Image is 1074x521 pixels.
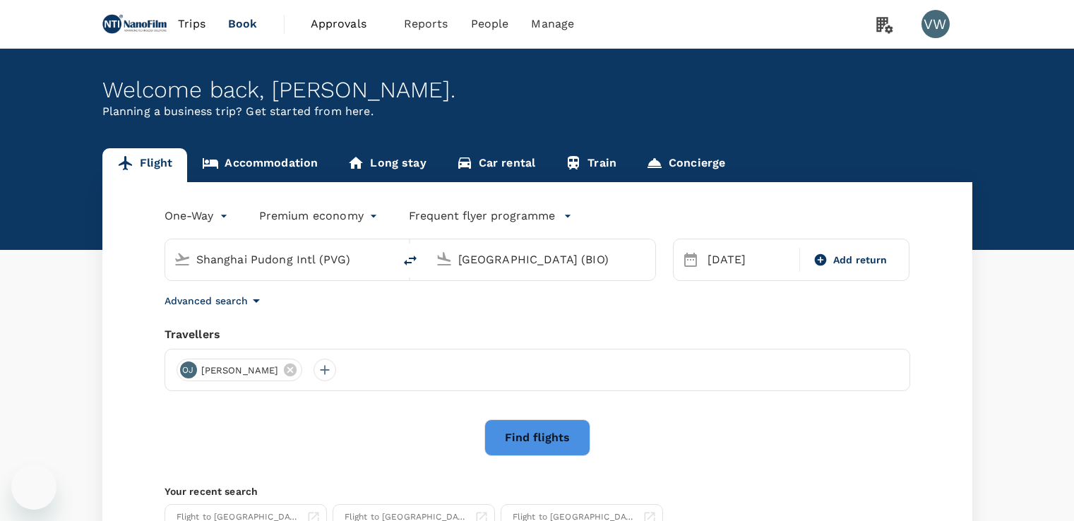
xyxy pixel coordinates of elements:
a: Train [550,148,631,182]
a: Accommodation [187,148,333,182]
p: Planning a business trip? Get started from here. [102,103,972,120]
iframe: Button to launch messaging window [11,465,56,510]
div: VW [921,10,950,38]
p: Advanced search [165,294,248,308]
span: Trips [178,16,205,32]
span: Add return [833,253,888,268]
button: Find flights [484,419,590,456]
a: Car rental [441,148,551,182]
div: [DATE] [702,246,796,274]
span: [PERSON_NAME] [193,364,287,378]
div: OJ[PERSON_NAME] [177,359,303,381]
button: delete [393,244,427,277]
a: Flight [102,148,188,182]
div: One-Way [165,205,231,227]
div: Welcome back , [PERSON_NAME] . [102,77,972,103]
a: Long stay [333,148,441,182]
span: People [471,16,509,32]
div: Travellers [165,326,910,343]
span: Approvals [311,16,381,32]
span: Book [228,16,258,32]
a: Concierge [631,148,740,182]
img: NANOFILM TECHNOLOGIES INTERNATIONAL LIMITED [102,8,167,40]
button: Advanced search [165,292,265,309]
span: Reports [404,16,448,32]
span: Manage [531,16,574,32]
div: Premium economy [259,205,381,227]
input: Going to [458,248,626,270]
button: Open [383,258,386,260]
p: Your recent search [165,484,910,498]
input: Depart from [196,248,364,270]
button: Open [645,258,648,260]
button: Frequent flyer programme [409,208,572,224]
p: Frequent flyer programme [409,208,555,224]
div: OJ [180,361,197,378]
